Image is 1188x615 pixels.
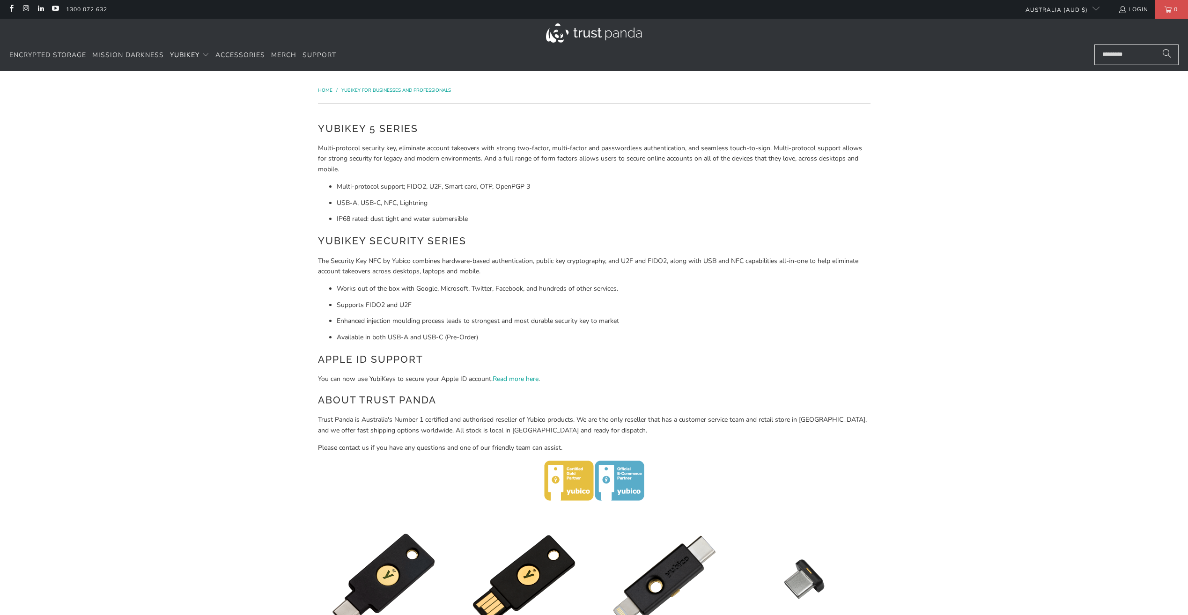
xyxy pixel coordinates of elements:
[337,284,871,294] li: Works out of the box with Google, Microsoft, Twitter, Facebook, and hundreds of other services.
[546,23,642,43] img: Trust Panda Australia
[170,44,209,66] summary: YubiKey
[336,87,338,94] span: /
[337,198,871,208] li: USB-A, USB-C, NFC, Lightning
[337,332,871,343] li: Available in both USB-A and USB-C (Pre-Order)
[22,6,30,13] a: Trust Panda Australia on Instagram
[337,214,871,224] li: IP68 rated: dust tight and water submersible
[9,44,86,66] a: Encrypted Storage
[271,51,296,59] span: Merch
[337,300,871,310] li: Supports FIDO2 and U2F
[51,6,59,13] a: Trust Panda Australia on YouTube
[318,374,871,384] p: You can now use YubiKeys to secure your Apple ID account. .
[318,234,871,249] h2: YubiKey Security Series
[7,6,15,13] a: Trust Panda Australia on Facebook
[318,352,871,367] h2: Apple ID Support
[318,393,871,408] h2: About Trust Panda
[92,44,164,66] a: Mission Darkness
[337,316,871,326] li: Enhanced injection moulding process leads to strongest and most durable security key to market
[318,443,871,453] p: Please contact us if you have any questions and one of our friendly team can assist.
[1094,44,1179,65] input: Search...
[493,374,539,383] a: Read more here
[9,51,86,59] span: Encrypted Storage
[92,51,164,59] span: Mission Darkness
[318,121,871,136] h2: YubiKey 5 Series
[337,182,871,192] li: Multi-protocol support; FIDO2, U2F, Smart card, OTP, OpenPGP 3
[215,51,265,59] span: Accessories
[341,87,451,94] a: YubiKey for Businesses and Professionals
[37,6,44,13] a: Trust Panda Australia on LinkedIn
[170,51,199,59] span: YubiKey
[9,44,336,66] nav: Translation missing: en.navigation.header.main_nav
[271,44,296,66] a: Merch
[1118,4,1148,15] a: Login
[318,87,332,94] span: Home
[318,143,871,175] p: Multi-protocol security key, eliminate account takeovers with strong two-factor, multi-factor and...
[66,4,107,15] a: 1300 072 632
[1155,44,1179,65] button: Search
[215,44,265,66] a: Accessories
[318,87,334,94] a: Home
[318,256,871,277] p: The Security Key NFC by Yubico combines hardware-based authentication, public key cryptography, a...
[303,44,336,66] a: Support
[318,415,871,436] p: Trust Panda is Australia's Number 1 certified and authorised reseller of Yubico products. We are ...
[303,51,336,59] span: Support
